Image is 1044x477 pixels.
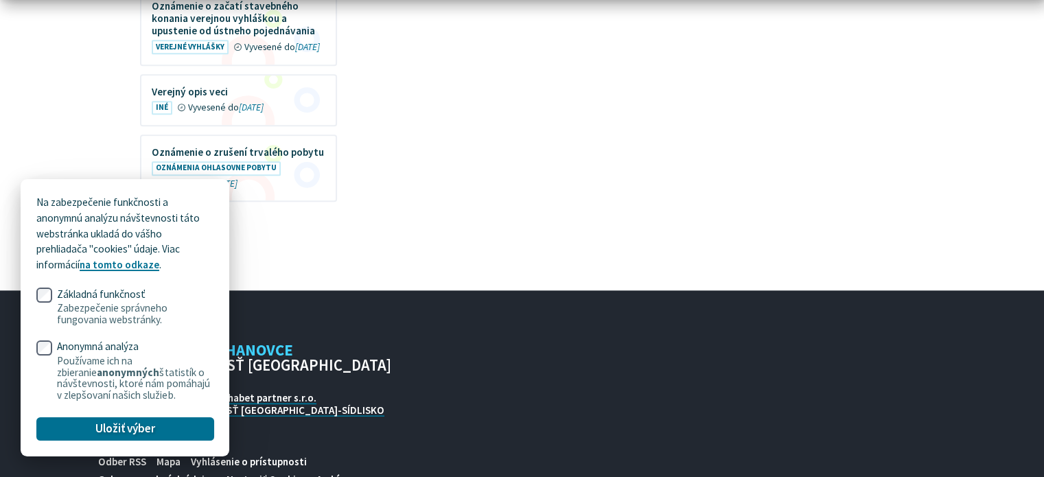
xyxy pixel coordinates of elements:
[152,452,186,471] a: Mapa
[95,421,155,436] span: Uložiť výber
[136,342,392,374] span: Sídlisko Ťahanovce
[98,404,384,429] a: MESTSKÁ ČASŤ [GEOGRAPHIC_DATA]-SÍDLISKO [GEOGRAPHIC_DATA]
[36,340,52,356] input: Anonymná analýzaPoužívame ich na zbieranieanonymnýchštatistík o návštevnosti, ktoré nám pomáhajú ...
[141,75,336,126] a: Verejný opis veci Iné Vyvesené do[DATE]
[93,452,151,471] a: Odber RSS
[97,366,159,379] strong: anonymných
[57,341,213,401] span: Anonymná analýza
[57,356,213,402] span: Používame ich na zbieranie štatistík o návštevnosti, ktoré nám pomáhajú v zlepšovaní našich služieb.
[141,136,336,200] a: Oznámenie o zrušení trvalého pobytu Oznámenia ohlasovne pobytu Vyvesené do[DATE]
[214,391,316,404] a: Alphabet partner s.r.o.
[98,392,392,442] p: Technický prevádzkovateľ: Správca obsahu: Posledná aktualizácia:
[57,289,213,326] span: Základná funkčnosť
[36,288,52,303] input: Základná funkčnosťZabezpečenie správneho fungovania webstránky.
[141,358,391,374] span: Mestská časť [GEOGRAPHIC_DATA]
[57,303,213,325] span: Zabezpečenie správneho fungovania webstránky.
[36,195,213,273] p: Na zabezpečenie funkčnosti a anonymnú analýzu návštevnosti táto webstránka ukladá do vášho prehli...
[186,452,312,471] a: Vyhlásenie o prístupnosti
[98,337,392,382] a: Logo Sídlisko Ťahanovce, prejsť na domovskú stránku.
[80,258,159,271] a: na tomto odkaze
[36,417,213,441] button: Uložiť výber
